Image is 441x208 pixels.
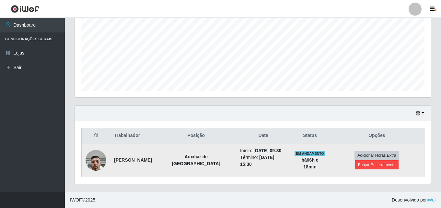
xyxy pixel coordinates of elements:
th: Posição [156,128,236,143]
li: Término: [240,154,286,168]
span: Desenvolvido por [392,197,436,203]
span: EM ANDAMENTO [295,151,325,156]
img: CoreUI Logo [11,5,40,13]
span: IWOF [70,197,82,202]
time: [DATE] 09:30 [253,148,281,153]
button: Adicionar Horas Extra [354,151,399,160]
a: iWof [427,197,436,202]
button: Forçar Encerramento [355,160,399,169]
strong: Auxiliar de [GEOGRAPHIC_DATA] [172,154,220,166]
th: Opções [330,128,424,143]
strong: [PERSON_NAME] [114,157,152,163]
li: Início: [240,147,286,154]
th: Status [290,128,329,143]
th: Data [236,128,290,143]
th: Trabalhador [110,128,156,143]
strong: há 06 h e 18 min [301,157,318,169]
img: 1748980903748.jpeg [86,146,106,174]
span: © 2025 . [70,197,97,203]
